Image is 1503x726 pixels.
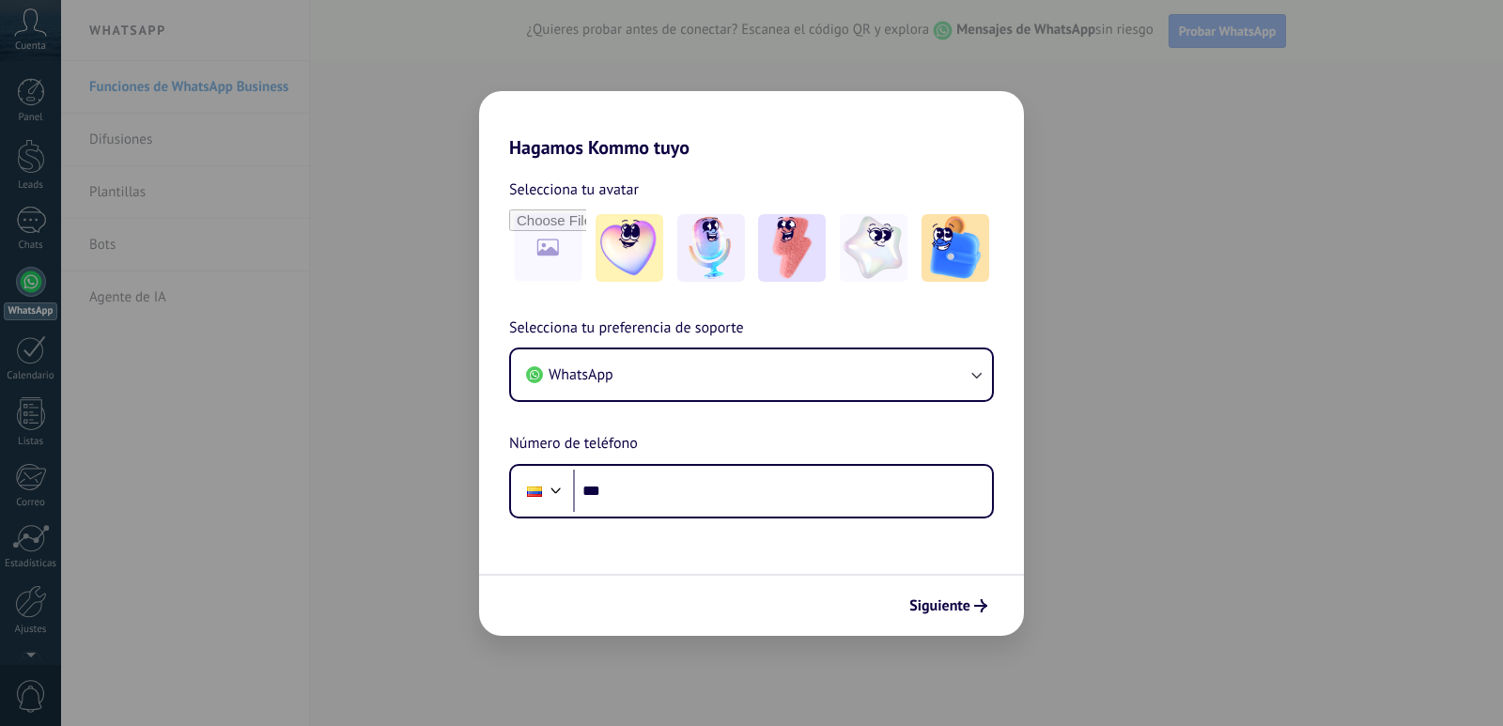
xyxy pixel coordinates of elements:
[509,178,639,202] span: Selecciona tu avatar
[922,214,989,282] img: -5.jpeg
[479,91,1024,159] h2: Hagamos Kommo tuyo
[517,471,552,511] div: Colombia: + 57
[511,349,992,400] button: WhatsApp
[758,214,826,282] img: -3.jpeg
[596,214,663,282] img: -1.jpeg
[909,599,970,612] span: Siguiente
[677,214,745,282] img: -2.jpeg
[901,590,996,622] button: Siguiente
[509,317,744,341] span: Selecciona tu preferencia de soporte
[549,365,613,384] span: WhatsApp
[509,432,638,456] span: Número de teléfono
[840,214,907,282] img: -4.jpeg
